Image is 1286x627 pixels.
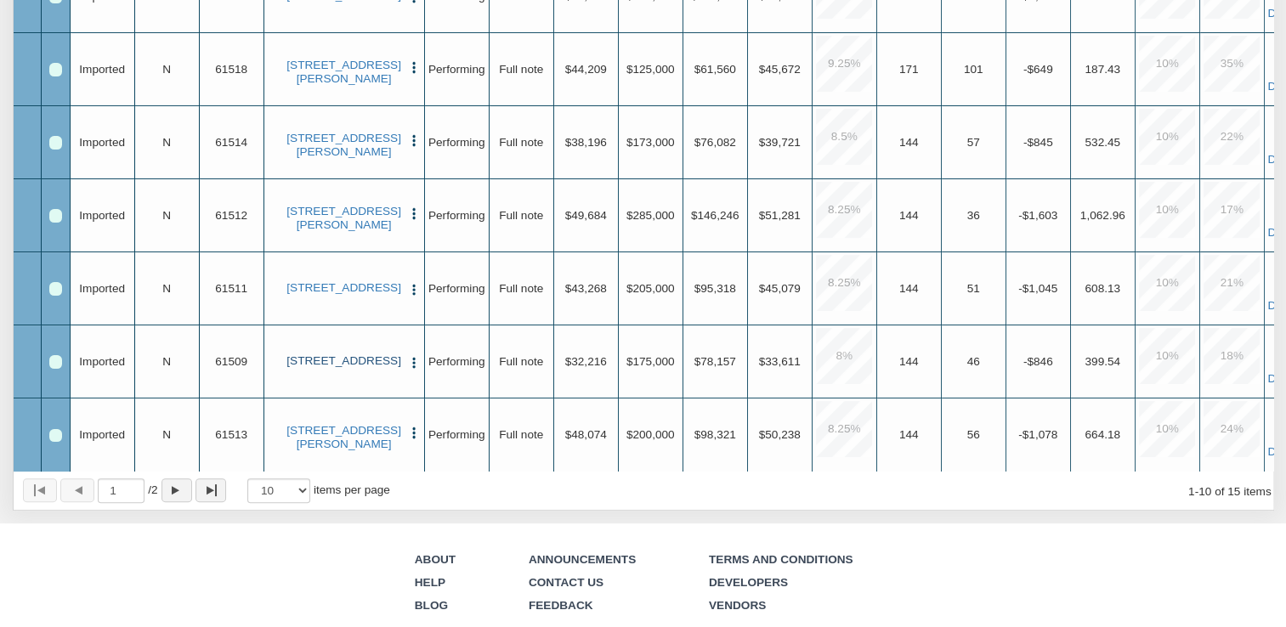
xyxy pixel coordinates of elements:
[1018,428,1057,441] span: -$1,078
[759,282,801,295] span: $45,079
[49,429,62,442] div: Row 10, Row Selection Checkbox
[162,209,171,222] span: N
[407,354,422,370] button: Press to open the note menu
[709,599,766,612] a: Vendors
[1139,255,1195,311] div: 10.0
[215,209,247,222] span: 61512
[1023,355,1053,368] span: -$846
[49,136,62,149] div: Row 6, Row Selection Checkbox
[407,356,422,370] img: cell-menu.png
[694,63,736,76] span: $61,560
[1085,136,1120,149] span: 532.45
[428,209,485,222] span: Performing
[565,282,607,295] span: $43,268
[162,428,171,441] span: N
[286,59,402,87] a: 3926 Spann Ave, Indianapolis, IN, 46203
[215,355,247,368] span: 61509
[499,355,543,368] span: Full note
[899,136,919,149] span: 144
[816,255,872,311] div: 8.25
[709,576,788,589] a: Developers
[428,428,485,441] span: Performing
[694,355,736,368] span: $78,157
[215,136,247,149] span: 61514
[1139,109,1195,165] div: 10.0
[565,209,607,222] span: $49,684
[407,59,422,75] button: Press to open the note menu
[148,483,151,496] abbr: of
[529,599,593,612] a: Feedback
[428,355,485,368] span: Performing
[60,478,94,502] button: Page back
[626,355,675,368] span: $175,000
[1080,209,1125,222] span: 1,062.96
[967,355,980,368] span: 46
[1204,328,1260,384] div: 18.0
[1085,428,1120,441] span: 664.18
[529,553,636,566] a: Announcements
[694,136,736,149] span: $76,082
[407,132,422,148] button: Press to open the note menu
[1085,355,1120,368] span: 399.54
[1139,328,1195,384] div: 10.0
[407,426,422,440] img: cell-menu.png
[967,209,980,222] span: 36
[626,282,675,295] span: $205,000
[407,205,422,221] button: Press to open the note menu
[162,63,171,76] span: N
[1139,36,1195,92] div: 10.0
[694,428,736,441] span: $98,321
[79,136,125,149] span: Imported
[499,282,543,295] span: Full note
[314,483,390,496] span: items per page
[1195,485,1199,498] abbr: through
[1018,209,1057,222] span: -$1,603
[49,63,62,76] div: Row 5, Row Selection Checkbox
[565,355,607,368] span: $32,216
[1139,401,1195,457] div: 10.0
[407,206,422,221] img: cell-menu.png
[691,209,739,222] span: $146,246
[626,136,675,149] span: $173,000
[407,283,422,297] img: cell-menu.png
[428,136,485,149] span: Performing
[899,282,919,295] span: 144
[1018,282,1057,295] span: -$1,045
[626,63,675,76] span: $125,000
[286,281,402,295] a: 10231 Greenbrook Ct, Indianapolis, IN, 46229
[286,132,402,160] a: 4032 Evelyn Street, Indianapolis, IN, 46222
[694,282,736,295] span: $95,318
[415,553,456,566] a: About
[1204,182,1260,238] div: 17.0
[565,428,607,441] span: $48,074
[415,576,445,589] a: Help
[428,282,485,295] span: Performing
[162,355,171,368] span: N
[565,63,607,76] span: $44,209
[407,281,422,297] button: Press to open the note menu
[967,428,980,441] span: 56
[1085,63,1120,76] span: 187.43
[286,424,402,452] a: 5231 Cheryl Lane, Indianapolis, IN, 46203
[1204,255,1260,311] div: 21.0
[709,553,853,566] a: Terms and Conditions
[499,63,543,76] span: Full note
[816,401,872,457] div: 8.25
[1204,36,1260,92] div: 35.0
[407,60,422,75] img: cell-menu.png
[499,428,543,441] span: Full note
[565,136,607,149] span: $38,196
[1085,282,1120,295] span: 608.13
[626,428,675,441] span: $200,000
[759,63,801,76] span: $45,672
[79,355,125,368] span: Imported
[759,209,801,222] span: $51,281
[1204,401,1260,457] div: 24.0
[407,424,422,440] button: Press to open the note menu
[1023,136,1053,149] span: -$845
[162,136,171,149] span: N
[759,136,801,149] span: $39,721
[899,63,919,76] span: 171
[967,136,980,149] span: 57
